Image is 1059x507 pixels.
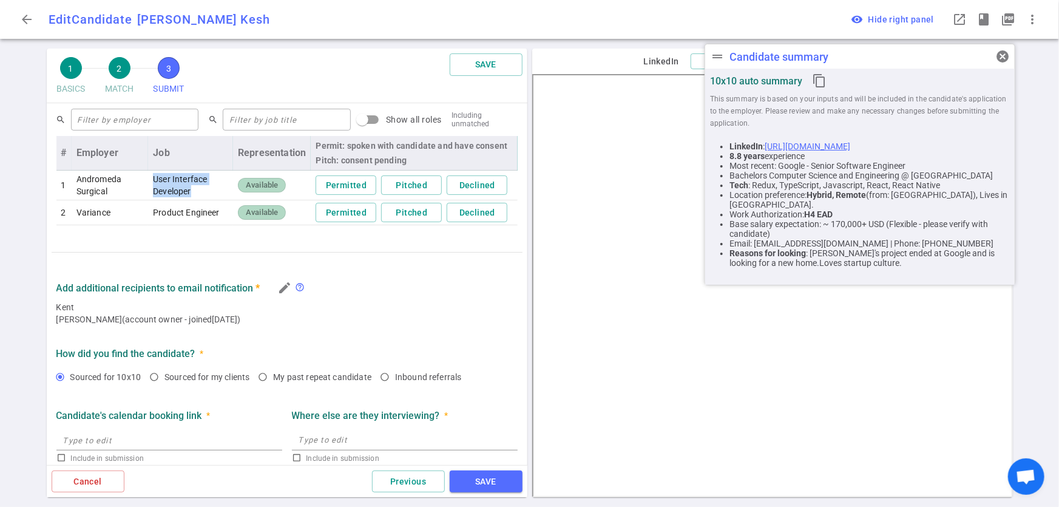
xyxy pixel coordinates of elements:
[148,171,233,200] td: User Interface Developer
[56,313,518,325] span: [PERSON_NAME] (account owner - joined [DATE] )
[386,115,442,124] span: Show all roles
[292,410,440,421] strong: Where else are they interviewing?
[19,12,34,27] span: arrow_back
[316,138,512,168] div: Permit: spoken with candidate and have consent Pitch: consent pending
[381,175,442,196] button: Pitched
[447,203,507,223] button: Declined
[100,53,139,103] button: 2MATCH
[154,79,184,99] span: SUBMIT
[158,57,180,79] span: 3
[947,7,972,32] button: Open LinkedIn as a popup
[233,136,311,171] th: Representation
[105,79,134,99] span: MATCH
[447,175,507,196] button: Declined
[395,372,462,382] span: Inbound referrals
[223,110,351,129] input: Filter by job title
[845,9,942,31] button: visibilityHide right panel
[71,110,199,129] input: Filter by employer
[1001,12,1015,27] i: picture_as_pdf
[241,207,283,219] span: Available
[56,301,75,313] span: Kent
[49,12,132,27] span: Edit Candidate
[273,372,371,382] span: My past repeat candidate
[208,115,218,124] span: search
[52,53,90,103] button: 1BASICS
[316,175,376,196] button: Permitted
[56,171,72,200] td: 1
[149,53,189,103] button: 3SUBMIT
[52,471,124,493] button: Cancel
[60,57,82,79] span: 1
[296,282,310,294] div: If you want additional recruiters to also receive candidate updates via email, click on the penci...
[972,7,996,32] button: Open resume highlights in a popup
[56,115,66,124] span: search
[164,372,249,382] span: Sourced for my clients
[450,53,523,76] button: SAVE
[381,203,442,223] button: Pitched
[1025,12,1040,27] span: more_vert
[15,7,39,32] button: Go back
[71,454,144,463] span: Include in submission
[70,372,141,382] span: Sourced for 10x10
[241,180,283,191] span: Available
[278,281,293,295] i: edit
[316,203,376,223] button: Permitted
[296,282,305,292] span: help_outline
[1008,458,1044,495] div: Open chat
[56,410,202,421] strong: Candidate's calendar booking link
[72,136,149,171] th: Employer
[372,471,445,493] button: Previous
[56,79,86,99] span: BASICS
[637,54,686,69] button: LinkedIn
[56,348,195,359] strong: How did you find the candidate?
[148,200,233,226] td: Product Engineer
[996,7,1020,32] button: Open PDF in a popup
[56,200,72,226] td: 2
[148,136,233,171] th: Job
[137,12,270,27] span: [PERSON_NAME] Kesh
[56,136,72,171] th: #
[306,454,379,463] span: Include in submission
[851,13,864,26] i: visibility
[452,111,517,128] div: Including unmatched
[691,53,739,70] button: PDF
[275,277,296,298] button: Edit Candidate Recruiter Contacts
[56,282,260,294] strong: Add additional recipients to email notification
[952,12,967,27] span: launch
[109,57,130,79] span: 2
[72,171,149,200] td: Andromeda Surgical
[976,12,991,27] span: book
[532,74,1013,497] iframe: candidate_document_preview__iframe
[56,430,282,449] input: Type to edit
[450,471,523,493] button: SAVE
[72,200,149,226] td: Variance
